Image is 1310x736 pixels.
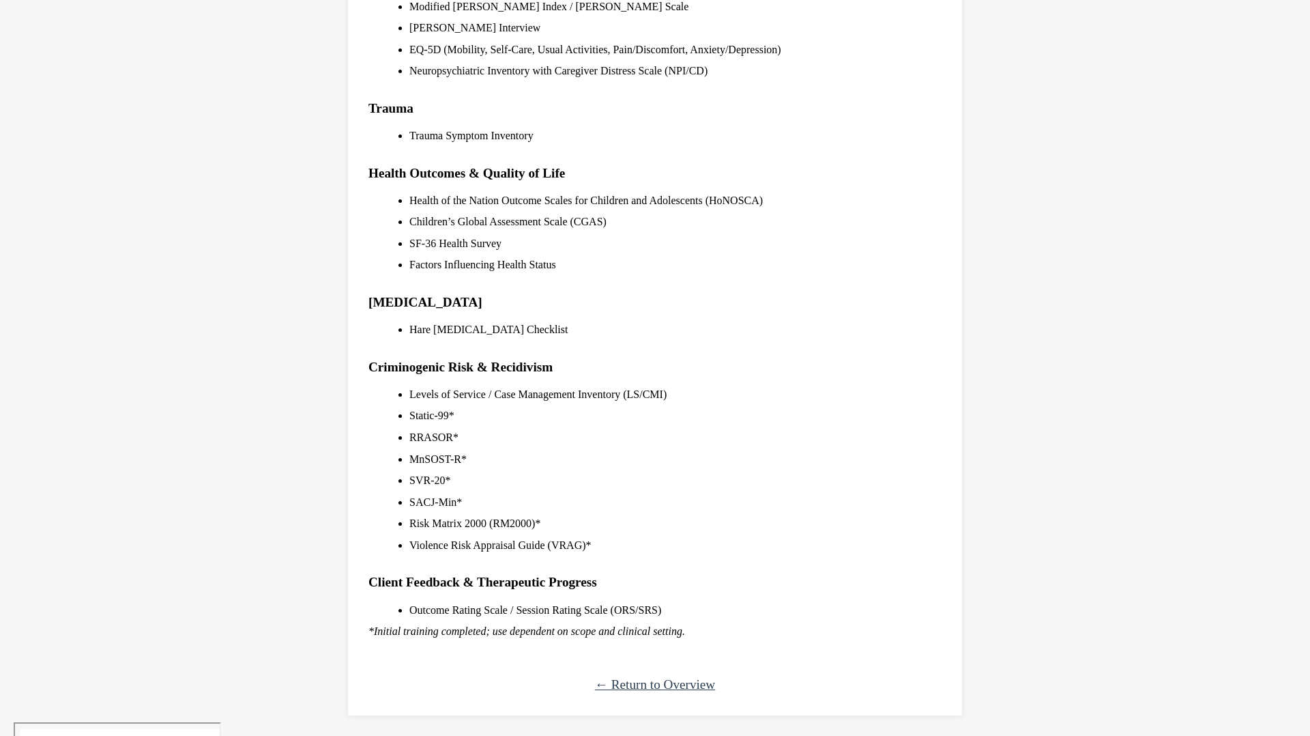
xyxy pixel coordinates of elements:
[409,321,942,339] li: Hare [MEDICAL_DATA] Checklist
[151,81,230,89] div: Keywords by Traffic
[409,472,942,490] li: SVR-20*
[368,100,942,116] h3: Trauma
[409,213,942,231] li: Children’s Global Assessment Scale (CGAS)
[368,165,942,181] h3: Health Outcomes & Quality of Life
[52,81,122,89] div: Domain Overview
[136,79,147,90] img: tab_keywords_by_traffic_grey.svg
[409,192,942,210] li: Health of the Nation Outcome Scales for Children and Adolescents (HoNOSCA)
[368,294,942,310] h3: [MEDICAL_DATA]
[409,407,942,425] li: Static-99*
[368,625,685,637] em: *Initial training completed; use dependent on scope and clinical setting.
[409,19,942,37] li: [PERSON_NAME] Interview
[409,235,942,253] li: SF-36 Health Survey
[409,386,942,404] li: Levels of Service / Case Management Inventory (LS/CMI)
[409,41,942,59] li: EQ-5D (Mobility, Self-Care, Usual Activities, Pain/Discomfort, Anxiety/Depression)
[368,574,942,590] h3: Client Feedback & Therapeutic Progress
[409,537,942,554] li: Violence Risk Appraisal Guide (VRAG)*
[368,359,942,375] h3: Criminogenic Risk & Recidivism
[409,256,942,274] li: Factors Influencing Health Status
[35,36,150,46] div: Domain: [DOMAIN_NAME]
[409,127,942,145] li: Trauma Symptom Inventory
[409,515,942,533] li: Risk Matrix 2000 (RM2000)*
[409,601,942,619] li: Outcome Rating Scale / Session Rating Scale (ORS/SRS)
[38,22,67,33] div: v 4.0.25
[37,79,48,90] img: tab_domain_overview_orange.svg
[595,677,715,692] a: ← Return to Overview
[409,494,942,511] li: SACJ-Min*
[409,429,942,447] li: RRASOR*
[22,22,33,33] img: logo_orange.svg
[409,451,942,468] li: MnSOST-R*
[22,36,33,46] img: website_grey.svg
[409,62,942,80] li: Neuropsychiatric Inventory with Caregiver Distress Scale (NPI/CD)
